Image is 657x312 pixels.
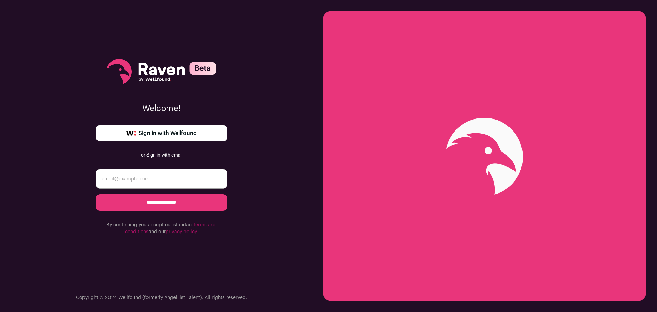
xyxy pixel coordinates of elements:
p: Copyright © 2024 Wellfound (formerly AngelList Talent). All rights reserved. [76,294,247,301]
img: wellfound-symbol-flush-black-fb3c872781a75f747ccb3a119075da62bfe97bd399995f84a933054e44a575c4.png [126,131,136,136]
p: Welcome! [96,103,227,114]
a: privacy policy [166,229,197,234]
div: or Sign in with email [140,152,183,158]
span: Sign in with Wellfound [139,129,197,137]
input: email@example.com [96,169,227,189]
p: By continuing you accept our standard and our . [96,222,227,235]
a: Sign in with Wellfound [96,125,227,141]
